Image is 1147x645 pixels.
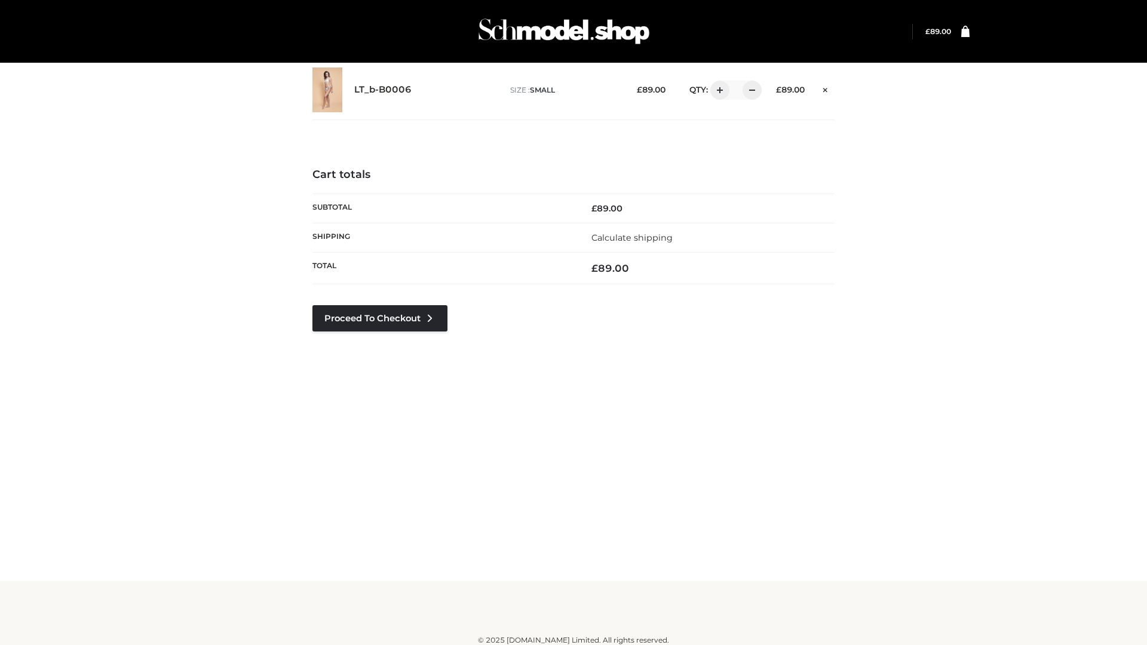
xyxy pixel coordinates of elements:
div: QTY: [677,81,757,100]
a: Remove this item [817,81,835,96]
a: Proceed to Checkout [312,305,447,331]
span: SMALL [530,85,555,94]
span: £ [925,27,930,36]
th: Subtotal [312,193,573,223]
span: £ [591,203,597,214]
th: Total [312,253,573,284]
bdi: 89.00 [591,262,629,274]
span: £ [591,262,598,274]
h4: Cart totals [312,168,835,182]
a: LT_b-B0006 [354,84,412,96]
p: size : [510,85,618,96]
img: LT_b-B0006 - SMALL [312,67,342,112]
bdi: 89.00 [637,85,665,94]
th: Shipping [312,223,573,252]
a: £89.00 [925,27,951,36]
a: Calculate shipping [591,232,673,243]
bdi: 89.00 [925,27,951,36]
img: Schmodel Admin 964 [474,8,654,55]
span: £ [776,85,781,94]
bdi: 89.00 [776,85,805,94]
span: £ [637,85,642,94]
bdi: 89.00 [591,203,622,214]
